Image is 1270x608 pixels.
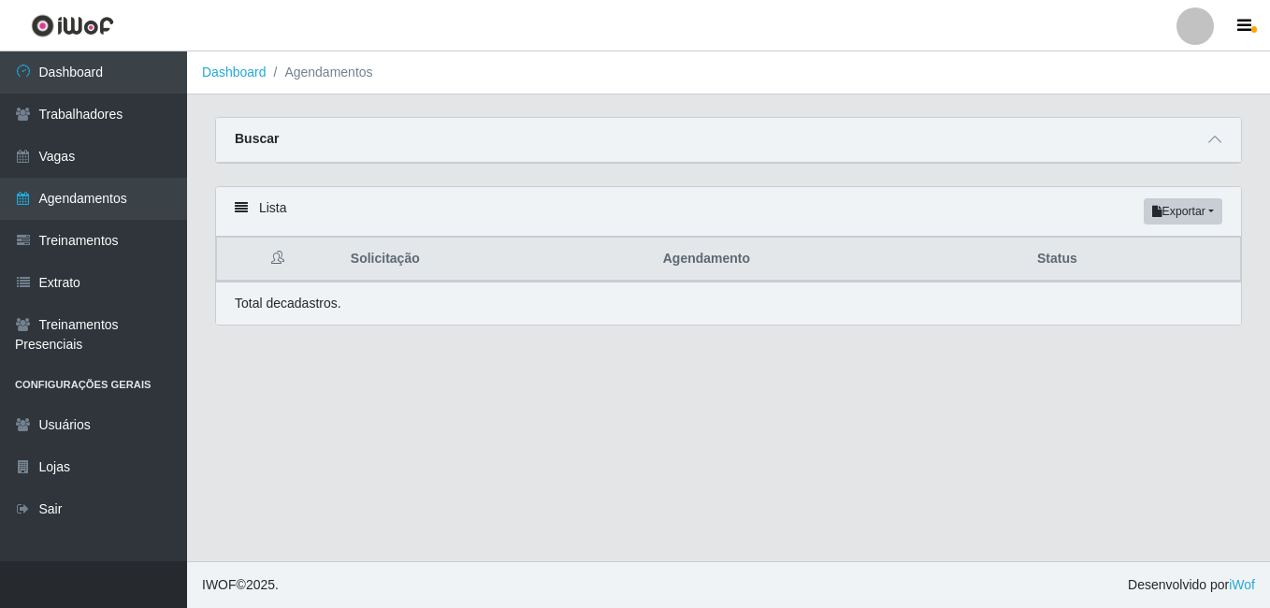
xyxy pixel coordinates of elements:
th: Solicitação [339,238,652,282]
span: IWOF [202,577,237,592]
strong: Buscar [235,131,279,146]
div: Lista [216,187,1241,237]
th: Agendamento [652,238,1026,282]
a: iWof [1229,577,1255,592]
button: Exportar [1144,198,1222,224]
p: Total de cadastros. [235,294,341,313]
a: Dashboard [202,65,267,80]
nav: breadcrumb [187,51,1270,94]
span: © 2025 . [202,575,279,595]
img: CoreUI Logo [31,14,114,37]
th: Status [1026,238,1241,282]
span: Desenvolvido por [1128,575,1255,595]
li: Agendamentos [267,63,373,82]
